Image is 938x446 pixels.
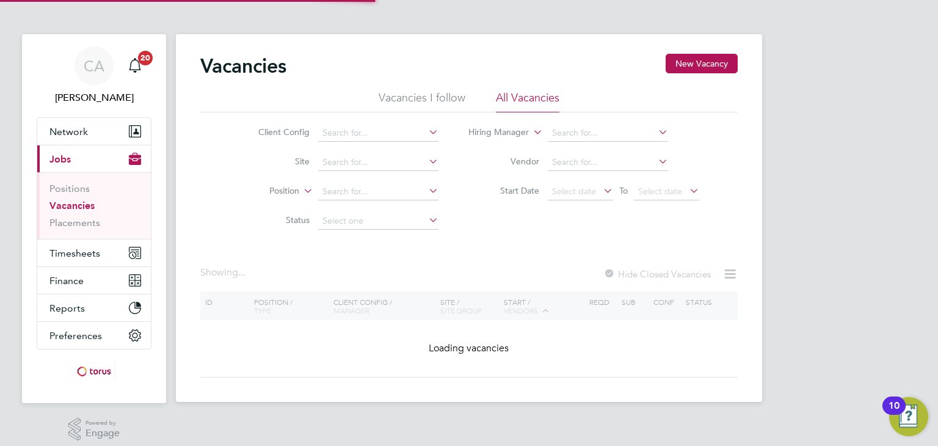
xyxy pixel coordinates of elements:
nav: Main navigation [22,34,166,403]
button: Open Resource Center, 10 new notifications [889,397,928,436]
div: Jobs [37,172,151,239]
input: Search for... [318,183,438,200]
span: To [616,183,631,199]
input: Select one [318,213,438,230]
button: Finance [37,267,151,294]
span: Select date [638,186,682,197]
li: All Vacancies [496,90,559,112]
span: Powered by [85,418,120,428]
span: Catherine Arnold [37,90,151,105]
span: Preferences [49,330,102,342]
div: 10 [889,406,900,422]
div: Showing [200,266,248,279]
a: Go to home page [37,362,151,381]
button: Timesheets [37,239,151,266]
label: Site [239,156,310,167]
li: Vacancies I follow [379,90,465,112]
label: Client Config [239,126,310,137]
input: Search for... [318,125,438,142]
h2: Vacancies [200,54,286,78]
span: Finance [49,275,84,287]
span: Timesheets [49,247,100,259]
span: Network [49,126,88,137]
label: Start Date [469,185,539,196]
label: Vendor [469,156,539,167]
img: torus-logo-retina.png [73,362,115,381]
input: Search for... [548,125,668,142]
button: Reports [37,294,151,321]
a: Vacancies [49,200,95,211]
span: Select date [552,186,596,197]
label: Hiring Manager [459,126,529,139]
label: Position [229,185,299,197]
label: Hide Closed Vacancies [603,268,711,280]
a: 20 [123,46,147,86]
button: Network [37,118,151,145]
label: Status [239,214,310,225]
button: Jobs [37,145,151,172]
a: Powered byEngage [68,418,120,441]
span: ... [238,266,245,279]
input: Search for... [318,154,438,171]
span: CA [84,58,104,74]
a: Placements [49,217,100,228]
span: Engage [85,428,120,439]
span: 20 [138,51,153,65]
span: Jobs [49,153,71,165]
a: Positions [49,183,90,194]
a: CA[PERSON_NAME] [37,46,151,105]
span: Reports [49,302,85,314]
input: Search for... [548,154,668,171]
button: Preferences [37,322,151,349]
button: New Vacancy [666,54,738,73]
